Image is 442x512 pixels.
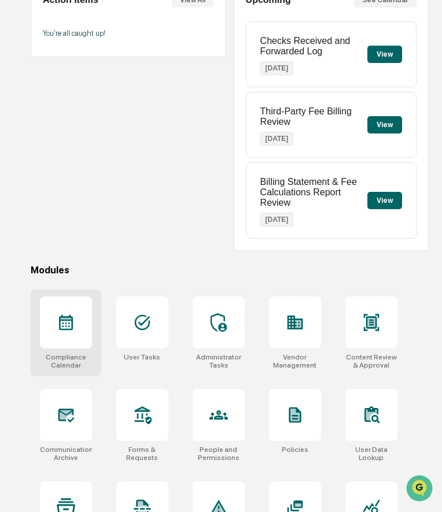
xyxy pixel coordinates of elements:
p: Checks Received and Forwarded Log [260,36,367,57]
div: Modules [31,265,429,276]
p: [DATE] [260,61,294,75]
button: View [367,192,402,209]
a: Powered byPylon [82,195,140,205]
div: User Data Lookup [345,446,397,462]
div: Communications Archive [40,446,92,462]
div: Vendor Management [269,353,321,369]
iframe: Open customer support [405,474,436,505]
span: Attestations [95,146,143,157]
div: Policies [282,446,308,454]
span: Data Lookup [23,168,73,179]
p: How can we help? [12,24,211,43]
div: Forms & Requests [116,446,168,462]
div: 🔎 [12,169,21,178]
button: View [367,116,402,133]
button: Start new chat [197,92,211,106]
a: 🔎Data Lookup [7,163,78,184]
div: 🗄️ [84,147,93,156]
div: Start new chat [39,88,190,100]
p: [DATE] [260,132,294,146]
div: Content Review & Approval [345,353,397,369]
div: People and Permissions [193,446,245,462]
div: Administrator Tasks [193,353,245,369]
button: View [367,46,402,63]
a: 🗄️Attestations [79,141,148,162]
div: 🖐️ [12,147,21,156]
div: Compliance Calendar [40,353,92,369]
img: 1746055101610-c473b297-6a78-478c-a979-82029cc54cd1 [12,88,32,109]
a: 🖐️Preclearance [7,141,79,162]
p: You're all caught up! [43,29,213,38]
p: Billing Statement & Fee Calculations Report Review [260,177,367,208]
div: We're available if you need us! [39,100,146,109]
span: Pylon [115,196,140,205]
span: Preclearance [23,146,75,157]
p: Third-Party Fee Billing Review [260,106,367,127]
div: User Tasks [124,353,160,361]
p: [DATE] [260,213,294,227]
